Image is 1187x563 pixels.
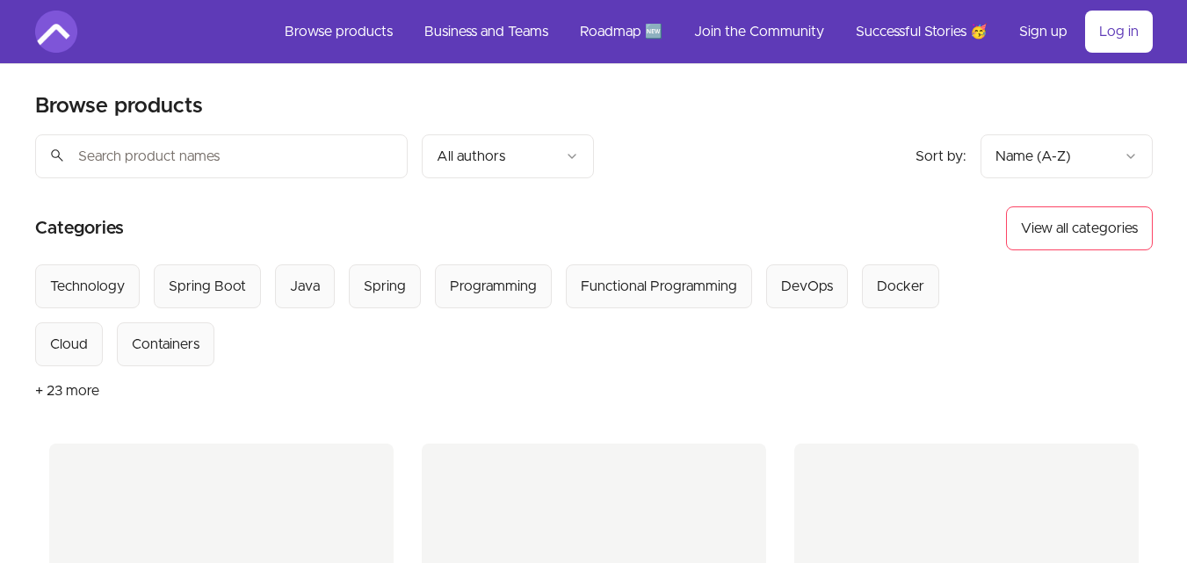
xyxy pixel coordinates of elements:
button: View all categories [1006,206,1153,250]
span: Sort by: [916,149,966,163]
nav: Main [271,11,1153,53]
div: Docker [877,276,924,297]
h2: Categories [35,206,124,250]
a: Sign up [1005,11,1082,53]
div: Spring Boot [169,276,246,297]
h2: Browse products [35,92,203,120]
a: Browse products [271,11,407,53]
button: + 23 more [35,366,99,415]
div: Programming [450,276,537,297]
input: Search product names [35,134,408,178]
button: Product sort options [981,134,1153,178]
div: Containers [132,334,199,355]
div: Cloud [50,334,88,355]
a: Business and Teams [410,11,562,53]
a: Log in [1085,11,1153,53]
span: search [49,143,65,168]
a: Join the Community [680,11,838,53]
a: Roadmap 🆕 [566,11,677,53]
img: Amigoscode logo [35,11,77,53]
a: Successful Stories 🥳 [842,11,1002,53]
div: Functional Programming [581,276,737,297]
div: DevOps [781,276,833,297]
button: Filter by author [422,134,594,178]
div: Technology [50,276,125,297]
div: Spring [364,276,406,297]
div: Java [290,276,320,297]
